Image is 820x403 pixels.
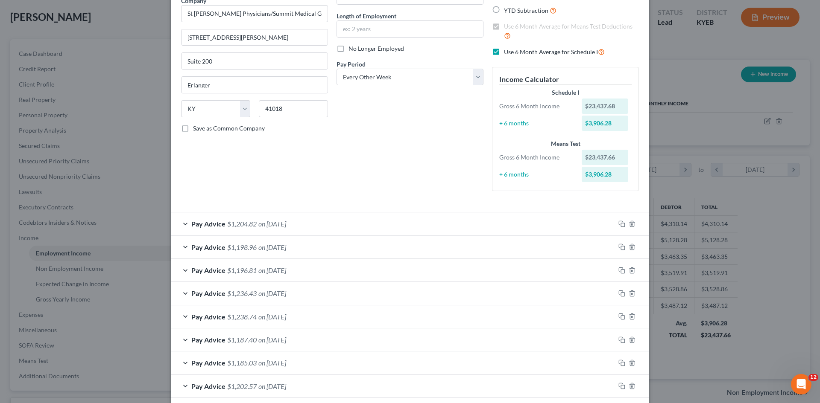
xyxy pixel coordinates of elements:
[791,374,811,394] iframe: Intercom live chat
[227,382,257,390] span: $1,202.57
[348,45,404,52] span: No Longer Employed
[258,382,286,390] span: on [DATE]
[582,167,629,182] div: $3,906.28
[191,382,225,390] span: Pay Advice
[181,5,328,22] input: Search company by name...
[495,153,577,162] div: Gross 6 Month Income
[499,88,632,97] div: Schedule I
[499,139,632,148] div: Means Test
[182,77,328,93] input: Enter city...
[259,100,328,117] input: Enter zip...
[191,359,225,367] span: Pay Advice
[582,150,629,165] div: $23,437.66
[227,220,257,228] span: $1,204.82
[191,336,225,344] span: Pay Advice
[227,359,257,367] span: $1,185.03
[504,48,598,55] span: Use 6 Month Average for Schedule I
[227,313,257,321] span: $1,238.74
[227,336,257,344] span: $1,187.40
[191,289,225,297] span: Pay Advice
[495,102,577,110] div: Gross 6 Month Income
[193,125,265,132] span: Save as Common Company
[504,7,548,14] span: YTD Subtraction
[582,99,629,114] div: $23,437.68
[191,266,225,274] span: Pay Advice
[227,266,257,274] span: $1,196.81
[808,374,818,381] span: 12
[495,119,577,128] div: ÷ 6 months
[191,220,225,228] span: Pay Advice
[499,74,632,85] h5: Income Calculator
[258,336,286,344] span: on [DATE]
[191,243,225,251] span: Pay Advice
[191,313,225,321] span: Pay Advice
[258,220,286,228] span: on [DATE]
[182,29,328,46] input: Enter address...
[258,289,286,297] span: on [DATE]
[495,170,577,179] div: ÷ 6 months
[504,23,633,30] span: Use 6 Month Average for Means Test Deductions
[258,313,286,321] span: on [DATE]
[337,12,396,20] label: Length of Employment
[182,53,328,69] input: Unit, Suite, etc...
[337,21,483,37] input: ex: 2 years
[258,243,286,251] span: on [DATE]
[582,116,629,131] div: $3,906.28
[227,243,257,251] span: $1,198.96
[258,359,286,367] span: on [DATE]
[258,266,286,274] span: on [DATE]
[227,289,257,297] span: $1,236.43
[337,61,366,68] span: Pay Period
